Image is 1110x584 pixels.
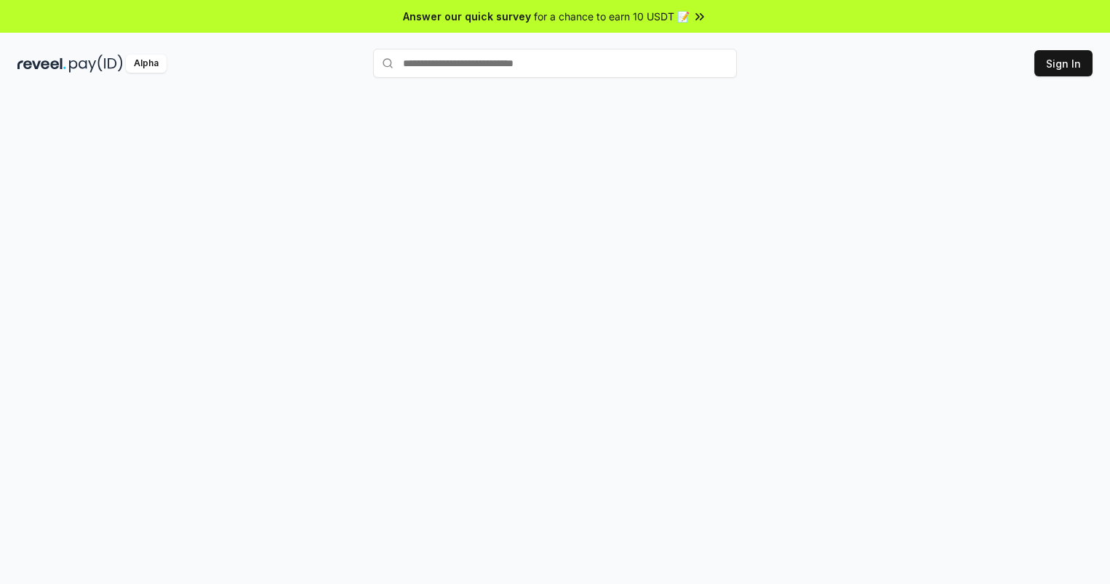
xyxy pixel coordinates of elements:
img: reveel_dark [17,55,66,73]
img: pay_id [69,55,123,73]
span: Answer our quick survey [403,9,531,24]
span: for a chance to earn 10 USDT 📝 [534,9,690,24]
button: Sign In [1034,50,1093,76]
div: Alpha [126,55,167,73]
